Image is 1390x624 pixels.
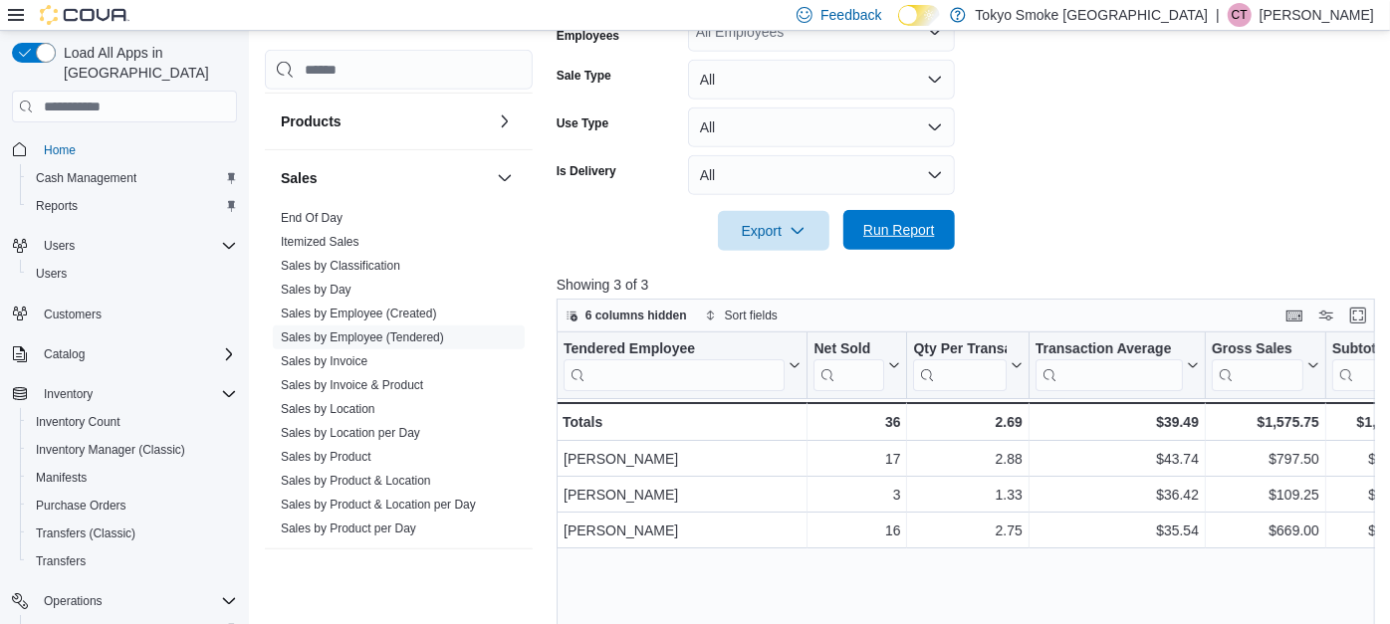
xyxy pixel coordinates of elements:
span: Purchase Orders [36,498,126,514]
span: CT [1232,3,1248,27]
div: 2.75 [913,520,1022,543]
div: 17 [813,448,900,472]
button: Inventory [4,380,245,408]
span: Transfers (Classic) [36,525,135,541]
a: Itemized Sales [281,235,359,249]
input: Dark Mode [898,5,940,26]
img: Cova [40,5,129,25]
a: Sales by Product [281,450,371,464]
button: Transfers (Classic) [20,520,245,547]
a: Inventory Count [28,410,128,434]
button: Sales [281,168,489,188]
button: All [688,107,955,147]
div: [PERSON_NAME] [564,520,801,543]
span: Sort fields [725,308,778,323]
a: Cash Management [28,166,144,190]
span: Export [730,211,817,251]
div: Net Sold [813,340,884,391]
span: Sales by Product per Day [281,520,416,536]
span: Transfers (Classic) [28,521,237,545]
span: Customers [44,307,102,322]
button: Cash Management [20,164,245,192]
div: [PERSON_NAME] [564,484,801,508]
span: Home [36,136,237,161]
span: Sales by Location [281,401,375,417]
span: 6 columns hidden [585,308,687,323]
div: 1.33 [913,484,1022,508]
span: Manifests [28,466,237,490]
button: Enter fullscreen [1346,304,1370,327]
button: Purchase Orders [20,492,245,520]
button: 6 columns hidden [558,304,695,327]
span: Transfers [36,553,86,569]
button: Manifests [20,464,245,492]
span: Inventory Count [28,410,237,434]
a: Sales by Invoice & Product [281,378,423,392]
button: Users [4,232,245,260]
button: Operations [4,587,245,615]
button: Run Report [843,210,955,250]
label: Is Delivery [557,163,616,179]
h3: Sales [281,168,318,188]
div: $39.49 [1036,410,1199,434]
a: Purchase Orders [28,494,134,518]
span: Sales by Invoice & Product [281,377,423,393]
button: Home [4,134,245,163]
div: 2.88 [913,448,1022,472]
span: Sales by Product & Location per Day [281,497,476,513]
a: Sales by Product per Day [281,521,416,535]
button: Operations [36,589,111,613]
span: Feedback [820,5,881,25]
a: Sales by Employee (Tendered) [281,330,444,344]
span: Sales by Employee (Tendered) [281,329,444,345]
div: 2.69 [913,410,1022,434]
span: Reports [28,194,237,218]
span: Cash Management [36,170,136,186]
span: Inventory [44,386,93,402]
span: Load All Apps in [GEOGRAPHIC_DATA] [56,43,237,83]
span: Users [36,266,67,282]
a: Sales by Location per Day [281,426,420,440]
span: Catalog [36,342,237,366]
button: Users [36,234,83,258]
div: Gross Sales [1212,340,1303,359]
span: Inventory [36,382,237,406]
a: Inventory Manager (Classic) [28,438,193,462]
span: Customers [36,302,237,326]
button: Inventory [36,382,101,406]
button: Catalog [4,340,245,368]
div: 16 [813,520,900,543]
button: Transfers [20,547,245,575]
button: All [688,155,955,195]
span: Run Report [863,220,935,240]
a: Sales by Employee (Created) [281,307,437,320]
span: Home [44,142,76,158]
span: Cash Management [28,166,237,190]
a: Sales by Invoice [281,354,367,368]
span: Operations [36,589,237,613]
button: Tendered Employee [564,340,801,391]
span: Operations [44,593,103,609]
div: Transaction Average [1036,340,1183,359]
span: Catalog [44,346,85,362]
div: $669.00 [1212,520,1319,543]
span: Inventory Count [36,414,120,430]
button: Gross Sales [1212,340,1319,391]
button: Products [281,111,489,131]
button: Customers [4,300,245,328]
a: Sales by Classification [281,259,400,273]
a: Reports [28,194,86,218]
div: Totals [563,410,801,434]
h3: Products [281,111,342,131]
span: Users [28,262,237,286]
span: Sales by Employee (Created) [281,306,437,321]
div: [PERSON_NAME] [564,448,801,472]
span: Dark Mode [898,26,899,27]
div: Tendered Employee [564,340,785,391]
label: Sale Type [557,68,611,84]
button: Export [718,211,829,251]
span: Transfers [28,549,237,573]
span: Inventory Manager (Classic) [28,438,237,462]
a: Manifests [28,466,95,490]
span: Manifests [36,470,87,486]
